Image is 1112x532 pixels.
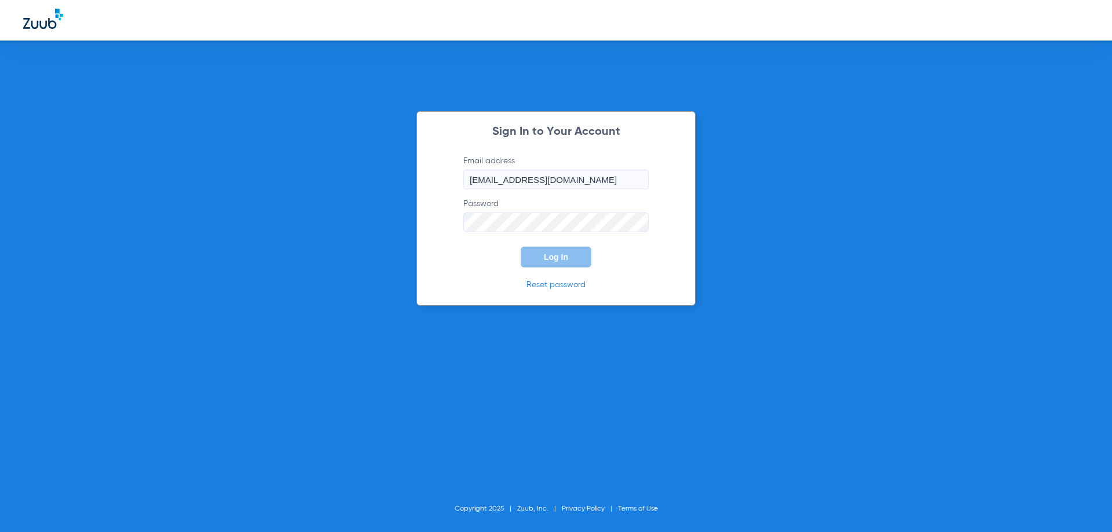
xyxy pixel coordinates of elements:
[455,503,517,515] li: Copyright 2025
[463,170,649,189] input: Email address
[544,252,568,262] span: Log In
[618,505,658,512] a: Terms of Use
[562,505,605,512] a: Privacy Policy
[23,9,63,29] img: Zuub Logo
[517,503,562,515] li: Zuub, Inc.
[463,155,649,189] label: Email address
[521,247,591,267] button: Log In
[463,198,649,232] label: Password
[526,281,586,289] a: Reset password
[446,126,666,138] h2: Sign In to Your Account
[463,212,649,232] input: Password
